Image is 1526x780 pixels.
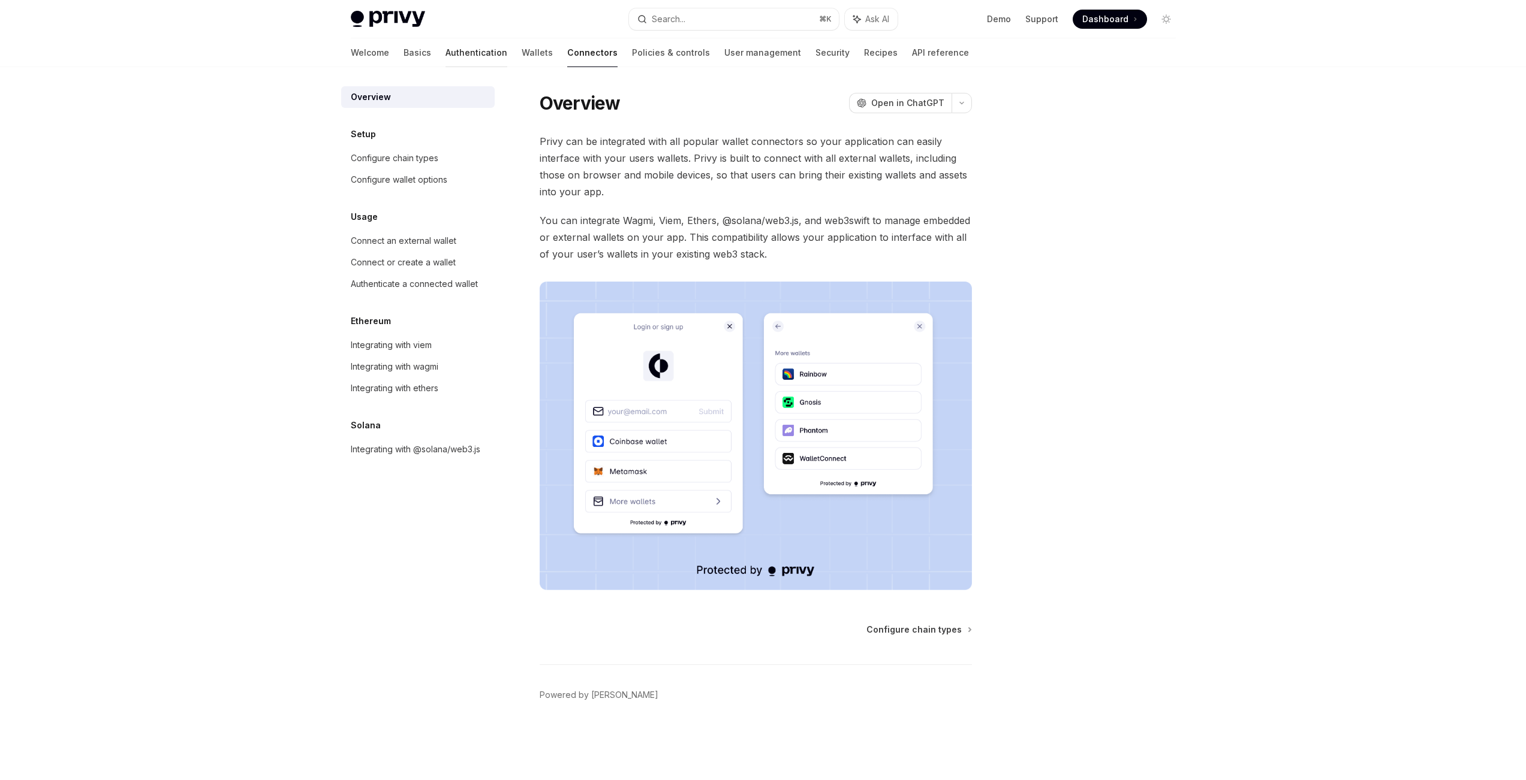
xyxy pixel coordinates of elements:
[629,8,839,30] button: Search...⌘K
[351,234,456,248] div: Connect an external wallet
[871,97,944,109] span: Open in ChatGPT
[341,377,495,399] a: Integrating with ethers
[351,151,438,165] div: Configure chain types
[540,133,972,200] span: Privy can be integrated with all popular wallet connectors so your application can easily interfa...
[351,359,438,374] div: Integrating with wagmi
[351,11,425,28] img: light logo
[866,624,971,636] a: Configure chain types
[540,282,972,590] img: Connectors3
[912,38,969,67] a: API reference
[351,442,480,456] div: Integrating with @solana/web3.js
[351,418,381,433] h5: Solana
[522,38,553,67] a: Wallets
[341,169,495,191] a: Configure wallet options
[446,38,507,67] a: Authentication
[341,147,495,169] a: Configure chain types
[341,230,495,252] a: Connect an external wallet
[540,212,972,262] span: You can integrate Wagmi, Viem, Ethers, @solana/web3.js, and web3swift to manage embedded or exter...
[849,93,952,113] button: Open in ChatGPT
[724,38,801,67] a: User management
[351,210,378,224] h5: Usage
[540,92,621,114] h1: Overview
[351,338,432,352] div: Integrating with viem
[351,90,391,104] div: Overview
[341,252,495,273] a: Connect or create a wallet
[351,277,478,291] div: Authenticate a connected wallet
[351,381,438,395] div: Integrating with ethers
[652,12,685,26] div: Search...
[1157,10,1176,29] button: Toggle dark mode
[819,14,832,24] span: ⌘ K
[351,314,391,328] h5: Ethereum
[845,8,898,30] button: Ask AI
[1082,13,1128,25] span: Dashboard
[866,624,962,636] span: Configure chain types
[567,38,618,67] a: Connectors
[865,13,889,25] span: Ask AI
[341,439,495,460] a: Integrating with @solana/web3.js
[1073,10,1147,29] a: Dashboard
[404,38,431,67] a: Basics
[351,173,447,187] div: Configure wallet options
[987,13,1011,25] a: Demo
[632,38,710,67] a: Policies & controls
[341,273,495,295] a: Authenticate a connected wallet
[351,255,456,270] div: Connect or create a wallet
[351,38,389,67] a: Welcome
[341,334,495,356] a: Integrating with viem
[351,127,376,141] h5: Setup
[341,356,495,377] a: Integrating with wagmi
[1025,13,1058,25] a: Support
[341,86,495,108] a: Overview
[815,38,850,67] a: Security
[864,38,898,67] a: Recipes
[540,689,658,701] a: Powered by [PERSON_NAME]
